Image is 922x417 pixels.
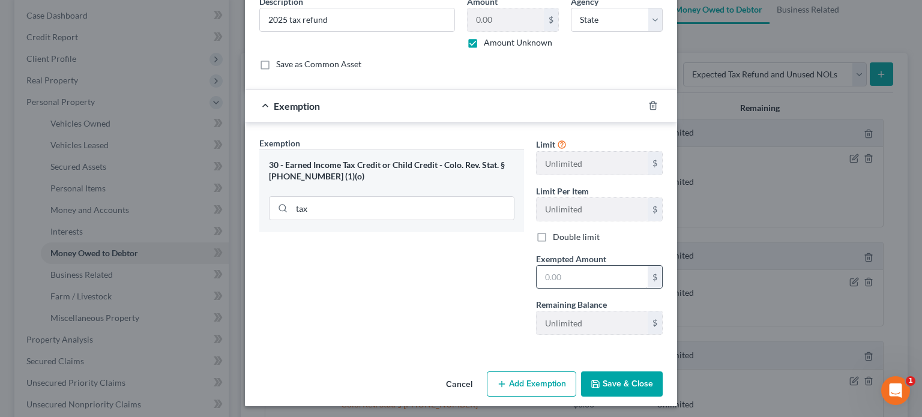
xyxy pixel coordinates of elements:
div: $ [648,198,662,221]
label: Save as Common Asset [276,58,361,70]
input: -- [537,198,648,221]
input: 0.00 [537,266,648,289]
label: Remaining Balance [536,298,607,311]
div: 30 - Earned Income Tax Credit or Child Credit - Colo. Rev. Stat. § [PHONE_NUMBER] (1)(o) [269,160,514,182]
button: Cancel [436,373,482,397]
input: Describe... [260,8,454,31]
span: Limit [536,139,555,149]
div: $ [648,266,662,289]
div: $ [544,8,558,31]
input: Search exemption rules... [292,197,514,220]
button: Save & Close [581,371,663,397]
span: Exempted Amount [536,254,606,264]
span: Exemption [259,138,300,148]
input: -- [537,152,648,175]
input: 0.00 [468,8,544,31]
label: Double limit [553,231,600,243]
input: -- [537,311,648,334]
span: Exemption [274,100,320,112]
button: Add Exemption [487,371,576,397]
div: $ [648,152,662,175]
div: $ [648,311,662,334]
label: Limit Per Item [536,185,589,197]
iframe: Intercom live chat [881,376,910,405]
label: Amount Unknown [484,37,552,49]
span: 1 [906,376,915,386]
